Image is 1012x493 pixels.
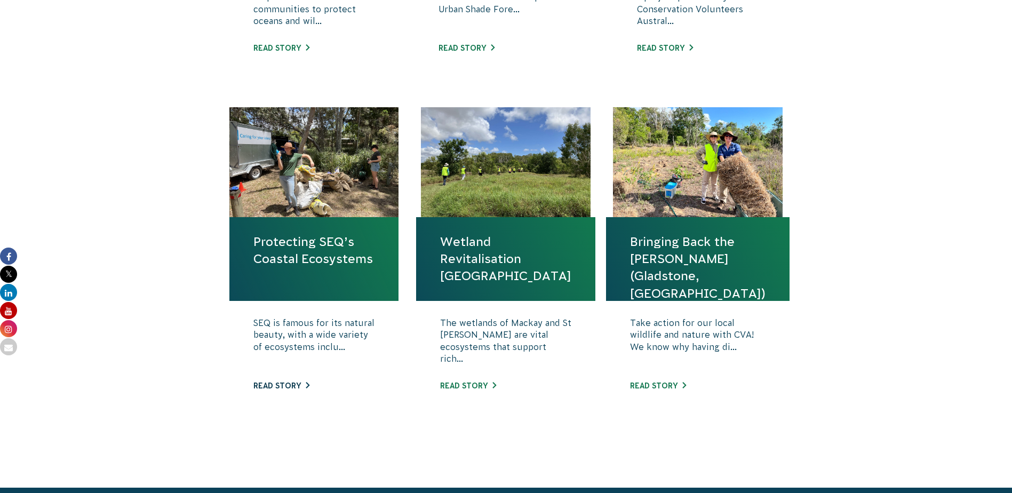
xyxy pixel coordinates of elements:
[630,381,686,390] a: Read story
[440,317,571,370] p: The wetlands of Mackay and St [PERSON_NAME] are vital ecosystems that support rich...
[637,44,693,52] a: Read story
[440,233,571,285] a: Wetland Revitalisation [GEOGRAPHIC_DATA]
[253,317,375,370] p: SEQ is famous for its natural beauty, with a wide variety of ecosystems inclu...
[630,233,766,302] a: Bringing Back the [PERSON_NAME] (Gladstone, [GEOGRAPHIC_DATA])
[253,44,309,52] a: Read story
[253,381,309,390] a: Read story
[253,233,375,267] a: Protecting SEQ’s Coastal Ecosystems
[630,317,766,370] p: Take action for our local wildlife and nature with CVA! We know why having di...
[440,381,496,390] a: Read story
[439,44,495,52] a: Read story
